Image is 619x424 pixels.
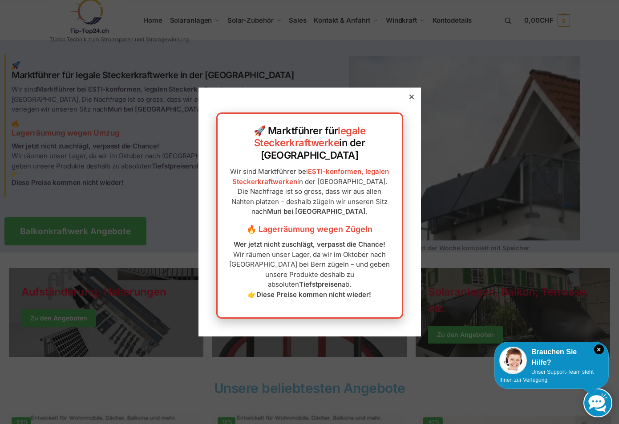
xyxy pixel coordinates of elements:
[499,369,594,383] span: Unser Support-Team steht Ihnen zur Verfügung
[227,125,393,162] h2: 🚀 Marktführer für in der [GEOGRAPHIC_DATA]
[267,207,366,216] strong: Muri bei [GEOGRAPHIC_DATA]
[299,280,342,288] strong: Tiefstpreisen
[594,344,604,354] i: Schließen
[234,240,385,248] strong: Wer jetzt nicht zuschlägt, verpasst die Chance!
[256,290,371,299] strong: Diese Preise kommen nicht wieder!
[499,347,527,374] img: Customer service
[232,167,389,186] a: ESTI-konformen, legalen Steckerkraftwerken
[227,167,393,217] p: Wir sind Marktführer bei in der [GEOGRAPHIC_DATA]. Die Nachfrage ist so gross, dass wir aus allen...
[227,240,393,300] p: Wir räumen unser Lager, da wir im Oktober nach [GEOGRAPHIC_DATA] bei Bern zügeln – und geben unse...
[227,224,393,235] h3: 🔥 Lagerräumung wegen Zügeln
[254,125,366,149] a: legale Steckerkraftwerke
[499,347,604,368] div: Brauchen Sie Hilfe?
